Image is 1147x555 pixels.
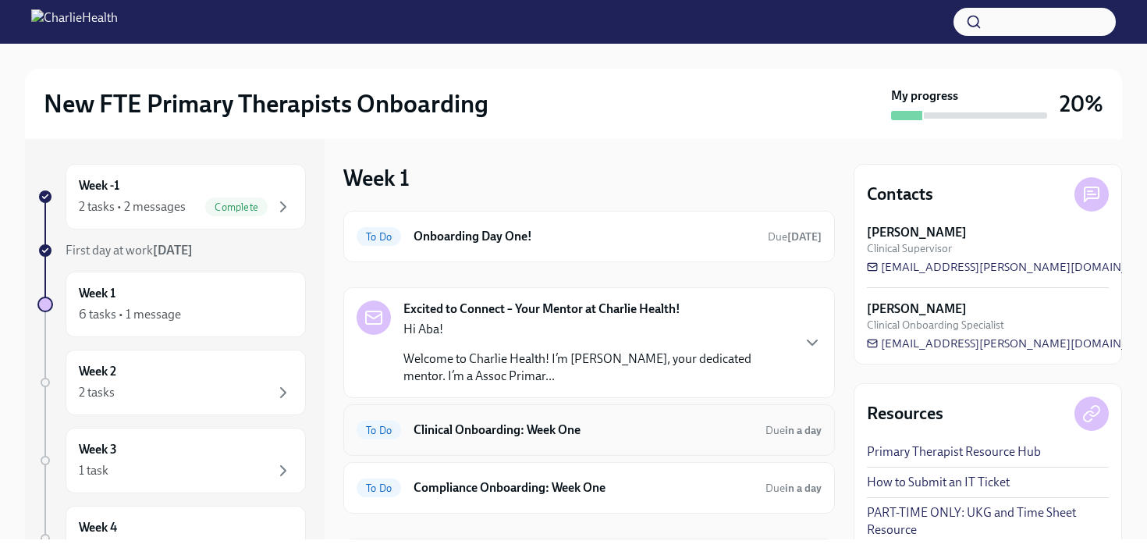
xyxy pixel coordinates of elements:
span: First day at work [66,243,193,258]
span: Due [765,424,822,437]
h6: Week 4 [79,519,117,536]
strong: [DATE] [787,230,822,244]
a: Primary Therapist Resource Hub [867,443,1041,461]
strong: Excited to Connect – Your Mentor at Charlie Health! [403,301,680,318]
span: Clinical Supervisor [867,241,952,256]
strong: in a day [785,424,822,437]
div: 1 task [79,462,108,479]
h6: Week 1 [79,285,115,302]
span: September 4th, 2025 09:00 [768,229,822,244]
span: Due [765,482,822,495]
p: Hi Aba! [403,321,790,338]
span: Complete [205,201,268,213]
div: 6 tasks • 1 message [79,306,181,323]
a: Week -12 tasks • 2 messagesComplete [37,164,306,229]
span: Clinical Onboarding Specialist [867,318,1004,333]
span: Due [768,230,822,244]
a: First day at work[DATE] [37,242,306,259]
a: How to Submit an IT Ticket [867,474,1010,491]
h4: Contacts [867,183,933,206]
div: 2 tasks [79,384,115,401]
a: To DoOnboarding Day One!Due[DATE] [357,224,822,249]
span: To Do [357,231,401,243]
span: September 8th, 2025 09:00 [765,481,822,496]
h6: Week 2 [79,363,116,380]
strong: [PERSON_NAME] [867,301,967,318]
span: September 8th, 2025 09:00 [765,423,822,438]
span: To Do [357,482,401,494]
h6: Clinical Onboarding: Week One [414,422,753,439]
h6: Week 3 [79,441,117,458]
h4: Resources [867,402,943,425]
h6: Compliance Onboarding: Week One [414,479,753,496]
a: To DoCompliance Onboarding: Week OneDuein a day [357,475,822,500]
img: CharlieHealth [31,9,118,34]
a: PART-TIME ONLY: UKG and Time Sheet Resource [867,504,1109,539]
a: To DoClinical Onboarding: Week OneDuein a day [357,418,822,443]
strong: [PERSON_NAME] [867,224,967,241]
h6: Week -1 [79,177,119,194]
a: Week 16 tasks • 1 message [37,272,306,337]
p: Welcome to Charlie Health! I’m [PERSON_NAME], your dedicated mentor. I’m a Assoc Primar... [403,350,790,385]
h2: New FTE Primary Therapists Onboarding [44,88,488,119]
h3: Week 1 [343,164,410,192]
span: To Do [357,425,401,436]
strong: [DATE] [153,243,193,258]
h6: Onboarding Day One! [414,228,755,245]
strong: in a day [785,482,822,495]
div: 2 tasks • 2 messages [79,198,186,215]
a: Week 31 task [37,428,306,493]
a: Week 22 tasks [37,350,306,415]
strong: My progress [891,87,958,105]
h3: 20% [1060,90,1103,118]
